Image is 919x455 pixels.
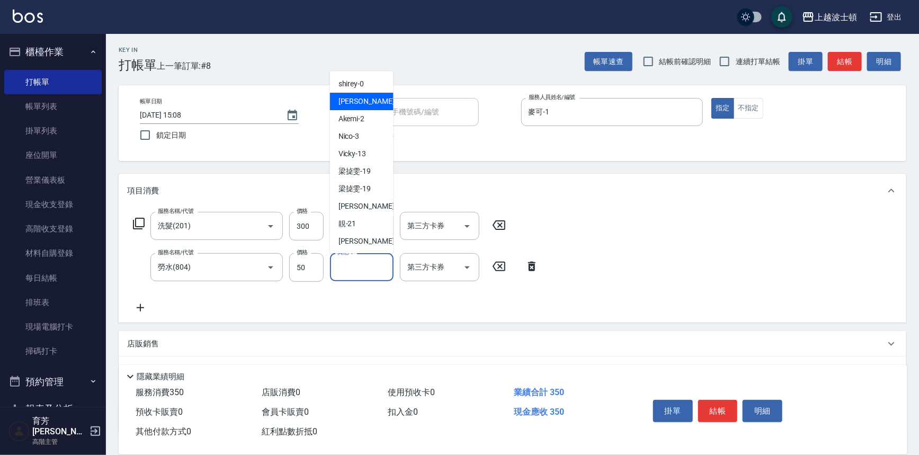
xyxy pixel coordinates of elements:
[4,217,102,241] a: 高階收支登錄
[338,236,405,247] span: [PERSON_NAME] -22
[653,400,693,422] button: 掛單
[459,259,476,276] button: Open
[4,241,102,265] a: 材料自購登錄
[158,207,193,215] label: 服務名稱/代號
[338,201,405,212] span: [PERSON_NAME] -20
[4,38,102,66] button: 櫃檯作業
[4,315,102,339] a: 現場電腦打卡
[4,94,102,119] a: 帳單列表
[734,98,763,119] button: 不指定
[4,266,102,290] a: 每日結帳
[4,168,102,192] a: 營業儀表板
[136,426,191,436] span: 其他付款方式 0
[866,7,906,27] button: 登出
[119,356,906,382] div: 預收卡販賣
[127,338,159,350] p: 店販銷售
[771,6,792,28] button: save
[262,259,279,276] button: Open
[127,185,159,197] p: 項目消費
[815,11,857,24] div: 上越波士頓
[119,58,157,73] h3: 打帳單
[338,218,356,229] span: 靚 -21
[297,248,308,256] label: 價格
[140,106,275,124] input: YYYY/MM/DD hh:mm
[711,98,734,119] button: 指定
[4,339,102,363] a: 掃碼打卡
[4,368,102,396] button: 預約管理
[136,387,184,397] span: 服務消費 350
[4,192,102,217] a: 現金收支登錄
[338,166,371,177] span: 梁㨗雯 -19
[743,400,782,422] button: 明細
[4,143,102,167] a: 座位開單
[798,6,861,28] button: 上越波士頓
[297,207,308,215] label: 價格
[262,426,317,436] span: 紅利點數折抵 0
[156,130,186,141] span: 鎖定日期
[338,183,371,194] span: 梁㨗雯 -19
[529,93,575,101] label: 服務人員姓名/編號
[338,96,401,107] span: [PERSON_NAME] -1
[514,407,564,417] span: 現金應收 350
[514,387,564,397] span: 業績合計 350
[4,70,102,94] a: 打帳單
[262,387,300,397] span: 店販消費 0
[338,78,364,90] span: shirey -0
[459,218,476,235] button: Open
[867,52,901,72] button: 明細
[828,52,862,72] button: 結帳
[119,174,906,208] div: 項目消費
[659,56,711,67] span: 結帳前確認明細
[13,10,43,23] img: Logo
[157,59,211,73] span: 上一筆訂單:#8
[585,52,632,72] button: 帳單速查
[4,290,102,315] a: 排班表
[262,407,309,417] span: 會員卡販賣 0
[736,56,780,67] span: 連續打單結帳
[388,407,418,417] span: 扣入金 0
[338,148,367,159] span: Vicky -13
[388,387,435,397] span: 使用預收卡 0
[262,218,279,235] button: Open
[119,331,906,356] div: 店販銷售
[127,364,167,375] p: 預收卡販賣
[4,395,102,423] button: 報表及分析
[119,47,157,53] h2: Key In
[158,248,193,256] label: 服務名稱/代號
[136,407,183,417] span: 預收卡販賣 0
[32,437,86,447] p: 高階主管
[789,52,823,72] button: 掛單
[698,400,738,422] button: 結帳
[8,421,30,442] img: Person
[280,103,305,128] button: Choose date, selected date is 2025-08-11
[140,97,162,105] label: 帳單日期
[365,132,395,143] span: 不留客資
[137,371,184,382] p: 隱藏業績明細
[338,113,365,124] span: Akemi -2
[338,131,360,142] span: Nico -3
[32,416,86,437] h5: 育芳[PERSON_NAME]
[4,119,102,143] a: 掛單列表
